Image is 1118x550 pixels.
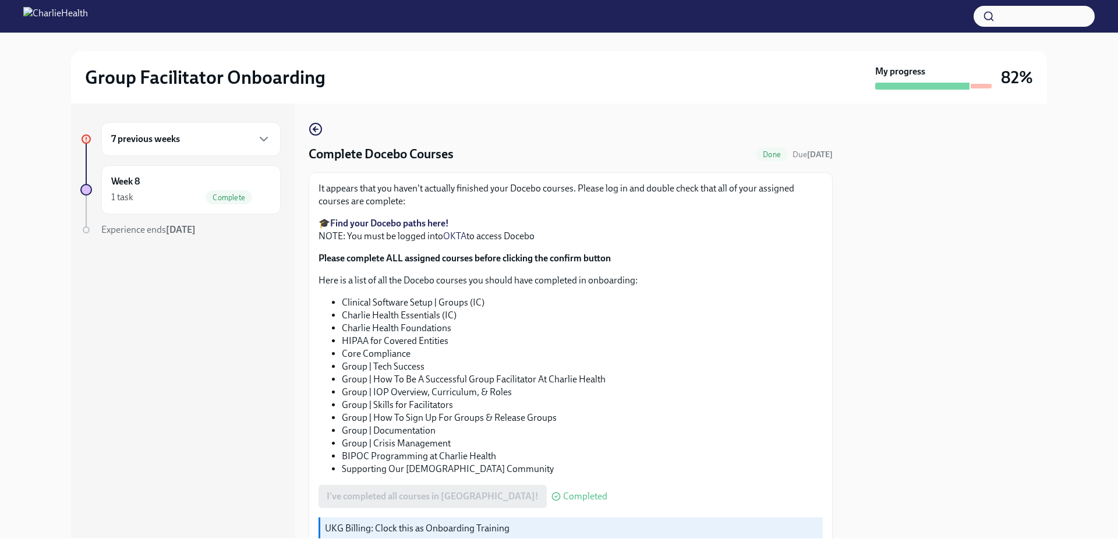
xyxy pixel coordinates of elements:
strong: My progress [875,65,925,78]
li: Group | Crisis Management [342,437,823,450]
h6: 7 previous weeks [111,133,180,146]
li: Group | How To Be A Successful Group Facilitator At Charlie Health [342,373,823,386]
li: Group | Documentation [342,424,823,437]
span: Experience ends [101,224,196,235]
span: August 29th, 2025 10:00 [792,149,833,160]
p: It appears that you haven't actually finished your Docebo courses. Please log in and double check... [319,182,823,208]
li: Supporting Our [DEMOGRAPHIC_DATA] Community [342,463,823,476]
li: Clinical Software Setup | Groups (IC) [342,296,823,309]
li: Group | Tech Success [342,360,823,373]
a: OKTA [443,230,466,242]
p: 🎓 NOTE: You must be logged into to access Docebo [319,217,823,243]
li: HIPAA for Covered Entities [342,335,823,347]
span: Complete [206,193,252,202]
div: 1 task [111,191,133,204]
p: Here is a list of all the Docebo courses you should have completed in onboarding: [319,274,823,287]
a: Find your Docebo paths here! [330,218,449,229]
img: CharlieHealth [23,7,88,26]
strong: [DATE] [166,224,196,235]
li: Charlie Health Essentials (IC) [342,309,823,322]
li: Charlie Health Foundations [342,322,823,335]
li: Group | Skills for Facilitators [342,399,823,411]
strong: [DATE] [807,150,833,159]
li: Group | IOP Overview, Curriculum, & Roles [342,386,823,399]
li: Core Compliance [342,347,823,360]
h3: 82% [1001,67,1033,88]
h2: Group Facilitator Onboarding [85,66,326,89]
li: Group | How To Sign Up For Groups & Release Groups [342,411,823,424]
h4: Complete Docebo Courses [309,146,454,163]
p: UKG Billing: Clock this as Onboarding Training [325,522,818,535]
span: Completed [563,492,607,501]
strong: Please complete ALL assigned courses before clicking the confirm button [319,253,611,264]
h6: Week 8 [111,175,140,188]
div: 7 previous weeks [101,122,281,156]
a: Week 81 taskComplete [80,165,281,214]
span: Done [756,150,788,159]
li: BIPOC Programming at Charlie Health [342,450,823,463]
span: Due [792,150,833,159]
